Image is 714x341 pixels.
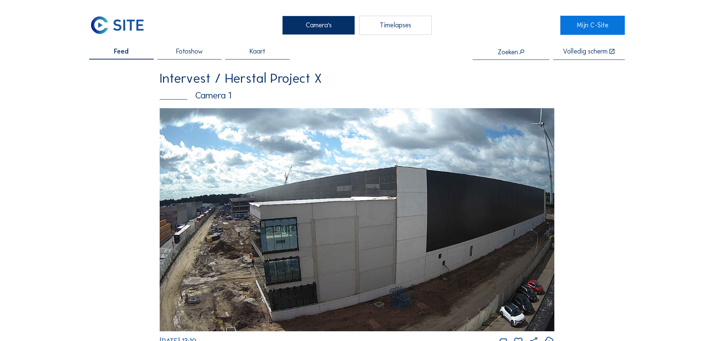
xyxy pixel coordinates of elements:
div: Timelapses [359,16,432,34]
span: Feed [114,48,129,55]
div: Volledig scherm [563,48,608,55]
a: Mijn C-Site [560,16,624,34]
a: C-SITE Logo [89,16,153,34]
div: Intervest / Herstal Project X [160,71,554,85]
span: Kaart [250,48,265,55]
span: Fotoshow [176,48,203,55]
div: Camera's [282,16,355,34]
img: Image [160,108,554,331]
div: Camera 1 [160,91,554,100]
img: C-SITE Logo [89,16,145,34]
